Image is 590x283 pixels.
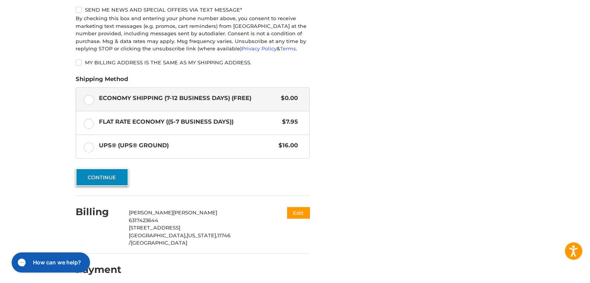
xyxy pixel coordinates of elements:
[129,209,173,216] span: [PERSON_NAME]
[76,206,121,218] h2: Billing
[99,117,279,126] span: Flat Rate Economy ((5-7 Business Days))
[280,45,296,52] a: Terms
[129,224,180,231] span: [STREET_ADDRESS]
[277,94,298,103] span: $0.00
[242,45,277,52] a: Privacy Policy
[131,240,187,246] span: [GEOGRAPHIC_DATA]
[76,59,310,66] label: My billing address is the same as my shipping address.
[99,94,277,103] span: Economy Shipping (7-12 Business Days) (Free)
[76,264,121,276] h2: Payment
[129,232,187,238] span: [GEOGRAPHIC_DATA],
[8,250,92,275] iframe: Gorgias live chat messenger
[275,141,298,150] span: $16.00
[76,75,128,87] legend: Shipping Method
[76,15,310,53] div: By checking this box and entering your phone number above, you consent to receive marketing text ...
[173,209,217,216] span: [PERSON_NAME]
[129,217,158,223] span: 6317423644
[287,207,310,218] button: Edit
[187,232,217,238] span: [US_STATE],
[278,117,298,126] span: $7.95
[76,168,128,186] button: Continue
[99,141,275,150] span: UPS® (UPS® Ground)
[76,7,310,13] label: Send me news and special offers via text message*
